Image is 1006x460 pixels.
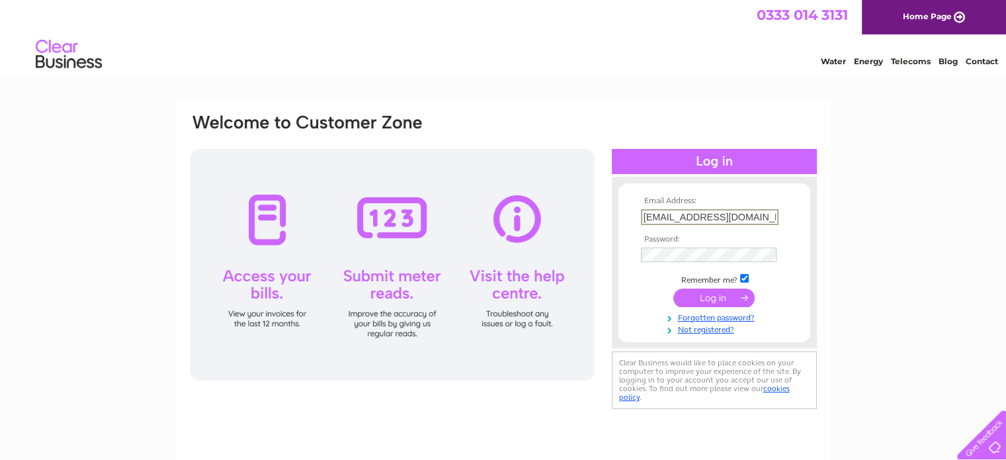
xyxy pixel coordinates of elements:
div: Clear Business is a trading name of Verastar Limited (registered in [GEOGRAPHIC_DATA] No. 3667643... [191,7,816,64]
a: Contact [966,56,998,66]
a: cookies policy [619,384,790,402]
td: Remember me? [638,272,791,285]
a: Telecoms [891,56,931,66]
th: Password: [638,235,791,244]
th: Email Address: [638,197,791,206]
a: Blog [939,56,958,66]
a: Energy [854,56,883,66]
a: Not registered? [641,322,791,335]
img: logo.png [35,34,103,75]
a: 0333 014 3131 [757,7,848,23]
a: Water [821,56,846,66]
input: Submit [673,289,755,307]
a: Forgotten password? [641,310,791,323]
div: Clear Business would like to place cookies on your computer to improve your experience of the sit... [612,351,817,409]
